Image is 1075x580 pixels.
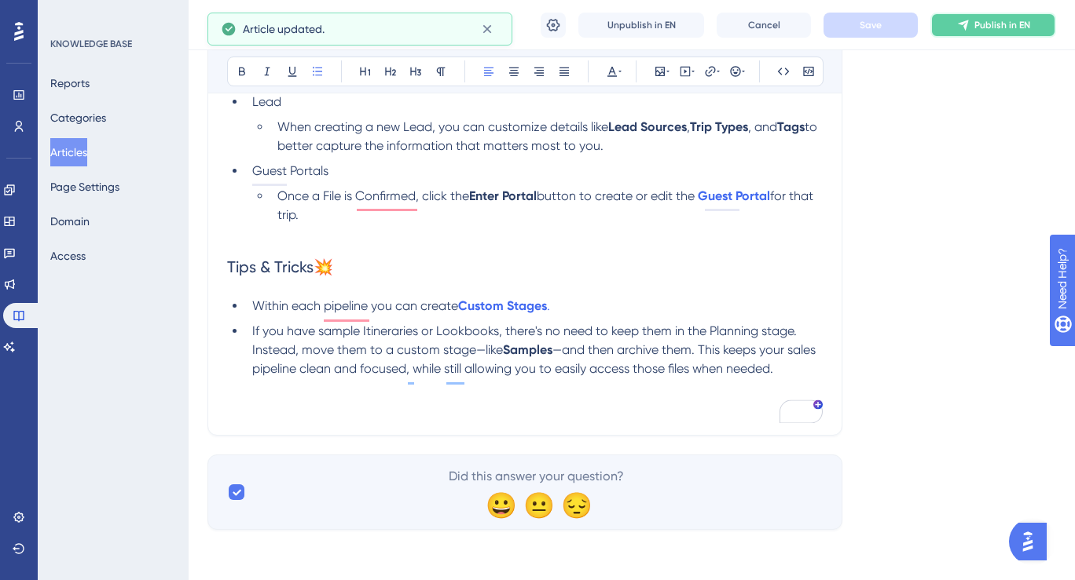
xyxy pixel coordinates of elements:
[537,188,695,203] span: button to create or edit the
[547,298,550,313] span: .
[687,119,690,134] span: ,
[252,323,800,357] span: If you have sample Itineraries or Lookbooks, there's no need to keep them in the Planning stage. ...
[486,492,511,517] div: 😀
[252,94,281,109] span: Lead
[50,69,90,97] button: Reports
[748,19,780,31] span: Cancel
[449,467,624,486] span: Did this answer your question?
[523,492,549,517] div: 😐
[37,4,98,23] span: Need Help?
[578,13,704,38] button: Unpublish in EN
[458,298,547,313] strong: Custom Stages
[227,399,750,414] span: Keywords: Dashboard, pipeline, pipelines, stages, custom stages, files, file, file management.
[227,257,314,276] span: Tips & Tricks
[777,119,805,134] strong: Tags
[252,298,458,313] span: Within each pipeline you can create
[469,188,537,203] strong: Enter Portal
[50,207,90,235] button: Domain
[314,257,333,276] strong: 💥
[503,342,552,357] strong: Samples
[277,119,608,134] span: When creating a new Lead, you can customize details like
[50,138,87,166] button: Articles
[458,298,550,313] a: Custom Stages.
[860,19,882,31] span: Save
[50,173,119,201] button: Page Settings
[974,19,1030,31] span: Publish in EN
[608,119,687,134] strong: Lead Sources
[252,163,328,178] span: Guest Portals
[748,119,777,134] span: , and
[698,188,770,203] a: Guest Portal
[243,20,325,38] span: Article updated.
[824,13,918,38] button: Save
[50,242,86,270] button: Access
[277,188,469,203] span: Once a File is Confirmed, click the
[607,19,676,31] span: Unpublish in EN
[50,104,106,132] button: Categories
[1009,518,1056,565] iframe: UserGuiding AI Assistant Launcher
[561,492,586,517] div: 😔
[930,13,1056,38] button: Publish in EN
[717,13,811,38] button: Cancel
[690,119,748,134] strong: Trip Types
[50,38,132,50] div: KNOWLEDGE BASE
